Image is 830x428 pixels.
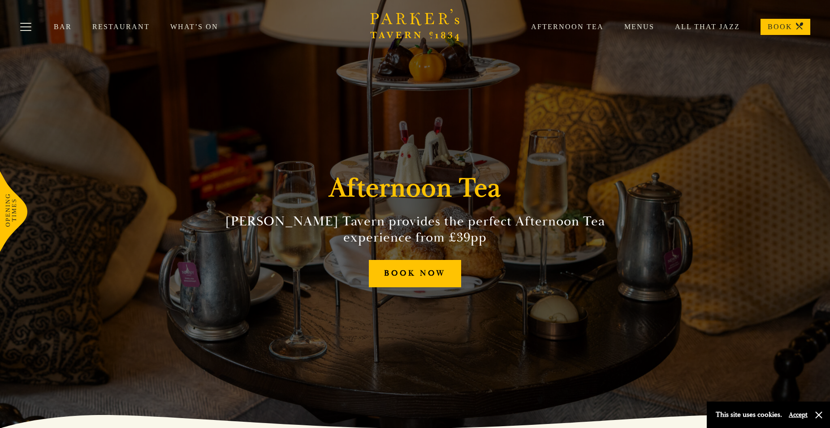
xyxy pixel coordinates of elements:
[329,172,501,204] h1: Afternoon Tea
[814,411,823,419] button: Close and accept
[369,260,461,287] a: BOOK NOW
[789,411,808,419] button: Accept
[211,213,619,246] h2: [PERSON_NAME] Tavern provides the perfect Afternoon Tea experience from £39pp
[716,408,782,421] p: This site uses cookies.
